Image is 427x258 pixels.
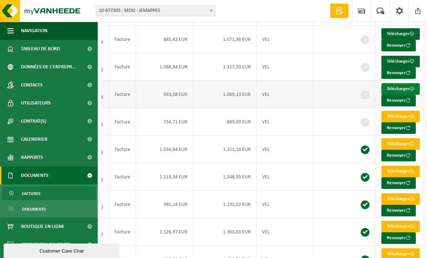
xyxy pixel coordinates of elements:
td: 1.192,02 EUR [193,191,257,218]
td: 1.126,97 EUR [136,218,193,246]
button: Renvoyer [381,150,416,161]
span: Contacts [21,76,43,94]
td: VEL [257,191,313,218]
td: 985,14 EUR [136,191,193,218]
a: Télécharger [381,28,420,40]
span: Calendrier [21,130,47,148]
td: 1.363,63 EUR [193,218,257,246]
button: Renvoyer [381,205,416,216]
a: Factures [2,186,96,200]
td: VEL [257,81,313,108]
a: Télécharger [381,83,420,95]
td: 734,71 EUR [136,108,193,136]
td: Facture [109,108,136,136]
button: Renvoyer [381,40,416,51]
td: 885,42 EUR [136,26,193,53]
a: Télécharger [381,111,420,122]
span: 10-877305 - MOSI - JEMAPPES [96,5,215,16]
td: 1.317,50 EUR [193,53,257,81]
td: 889,00 EUR [193,108,257,136]
iframe: chat widget [4,242,121,258]
span: Boutique en ligne [21,217,64,236]
a: Télécharger [381,166,420,177]
span: Conditions d'accepta... [21,236,76,254]
td: VEL [257,26,313,53]
span: Utilisateurs [21,94,51,112]
span: 10-877305 - MOSI - JEMAPPES [96,6,215,16]
td: VEL [257,136,313,163]
span: Données de l'entrepr... [21,58,76,76]
a: Télécharger [381,193,420,205]
button: Renvoyer [381,122,416,134]
td: VEL [257,53,313,81]
button: Renvoyer [381,67,416,79]
span: Contrat(s) [21,112,46,130]
td: 883,58 EUR [136,81,193,108]
td: Facture [109,191,136,218]
td: 1.034,84 EUR [136,136,193,163]
td: Facture [109,218,136,246]
span: Rapports [21,148,43,166]
span: Factures [22,187,41,200]
td: 1.252,16 EUR [193,136,257,163]
td: Facture [109,53,136,81]
button: Renvoyer [381,95,416,106]
a: Documents [2,202,96,216]
td: Facture [109,26,136,53]
button: Renvoyer [381,177,416,189]
span: Navigation [21,22,47,40]
td: 1.071,36 EUR [193,26,257,53]
td: Facture [109,81,136,108]
a: Télécharger [381,56,420,67]
a: Télécharger [381,221,420,232]
button: Renvoyer [381,232,416,244]
td: 1.114,34 EUR [136,163,193,191]
span: Tableau de bord [21,40,60,58]
td: VEL [257,163,313,191]
td: Facture [109,163,136,191]
span: Documents [22,202,46,216]
td: 1.088,84 EUR [136,53,193,81]
td: 1.348,35 EUR [193,163,257,191]
span: Documents [21,166,48,185]
td: Facture [109,136,136,163]
a: Télécharger [381,138,420,150]
td: VEL [257,218,313,246]
td: VEL [257,108,313,136]
td: 1.069,13 EUR [193,81,257,108]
